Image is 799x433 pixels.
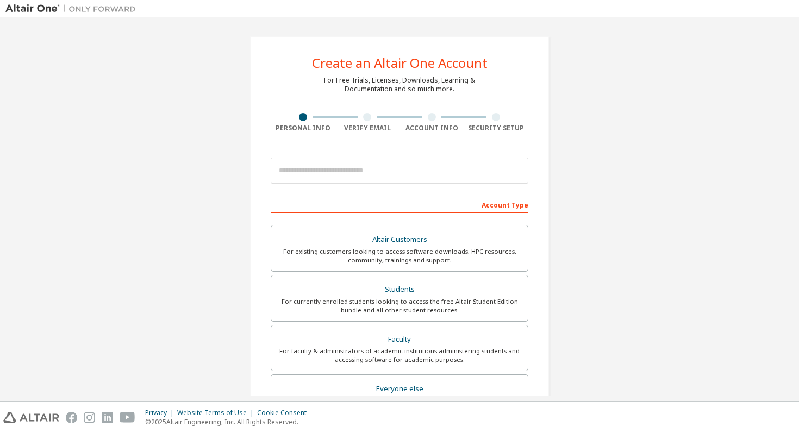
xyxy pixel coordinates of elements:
img: instagram.svg [84,412,95,423]
img: youtube.svg [120,412,135,423]
p: © 2025 Altair Engineering, Inc. All Rights Reserved. [145,417,313,426]
div: Altair Customers [278,232,521,247]
img: facebook.svg [66,412,77,423]
div: Cookie Consent [257,409,313,417]
div: Verify Email [335,124,400,133]
img: Altair One [5,3,141,14]
div: Students [278,282,521,297]
div: For existing customers looking to access software downloads, HPC resources, community, trainings ... [278,247,521,265]
div: Faculty [278,332,521,347]
div: Website Terms of Use [177,409,257,417]
div: Personal Info [271,124,335,133]
img: linkedin.svg [102,412,113,423]
div: Privacy [145,409,177,417]
div: Account Type [271,196,528,213]
div: For faculty & administrators of academic institutions administering students and accessing softwa... [278,347,521,364]
div: For currently enrolled students looking to access the free Altair Student Edition bundle and all ... [278,297,521,315]
div: Account Info [399,124,464,133]
div: Everyone else [278,381,521,397]
div: For Free Trials, Licenses, Downloads, Learning & Documentation and so much more. [324,76,475,93]
div: Create an Altair One Account [312,57,488,70]
div: Security Setup [464,124,529,133]
img: altair_logo.svg [3,412,59,423]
